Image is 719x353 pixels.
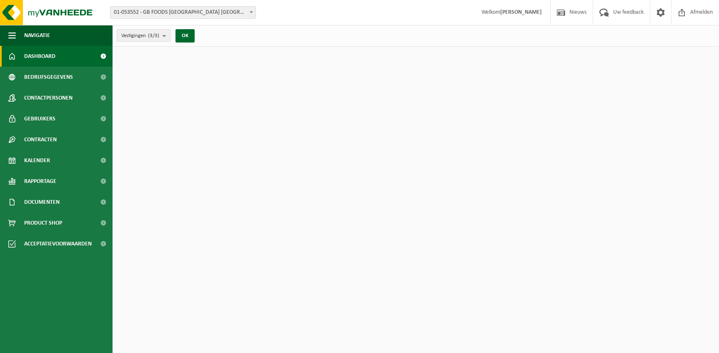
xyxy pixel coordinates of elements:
[24,192,60,213] span: Documenten
[24,108,55,129] span: Gebruikers
[500,9,542,15] strong: [PERSON_NAME]
[110,6,256,19] span: 01-053552 - GB FOODS BELGIUM NV - PUURS-SINT-AMANDS
[24,150,50,171] span: Kalender
[24,67,73,88] span: Bedrijfsgegevens
[121,30,159,42] span: Vestigingen
[148,33,159,38] count: (3/3)
[110,7,256,18] span: 01-053552 - GB FOODS BELGIUM NV - PUURS-SINT-AMANDS
[24,171,56,192] span: Rapportage
[24,233,92,254] span: Acceptatievoorwaarden
[24,129,57,150] span: Contracten
[24,213,62,233] span: Product Shop
[24,25,50,46] span: Navigatie
[24,88,73,108] span: Contactpersonen
[175,29,195,43] button: OK
[24,46,55,67] span: Dashboard
[117,29,170,42] button: Vestigingen(3/3)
